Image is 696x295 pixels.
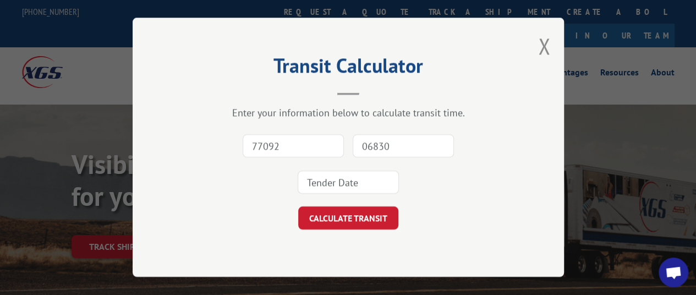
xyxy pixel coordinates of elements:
[188,58,509,79] h2: Transit Calculator
[188,107,509,119] div: Enter your information below to calculate transit time.
[353,135,454,158] input: Dest. Zip
[243,135,344,158] input: Origin Zip
[298,207,398,230] button: CALCULATE TRANSIT
[659,258,688,287] div: Open chat
[538,31,550,61] button: Close modal
[298,171,399,194] input: Tender Date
